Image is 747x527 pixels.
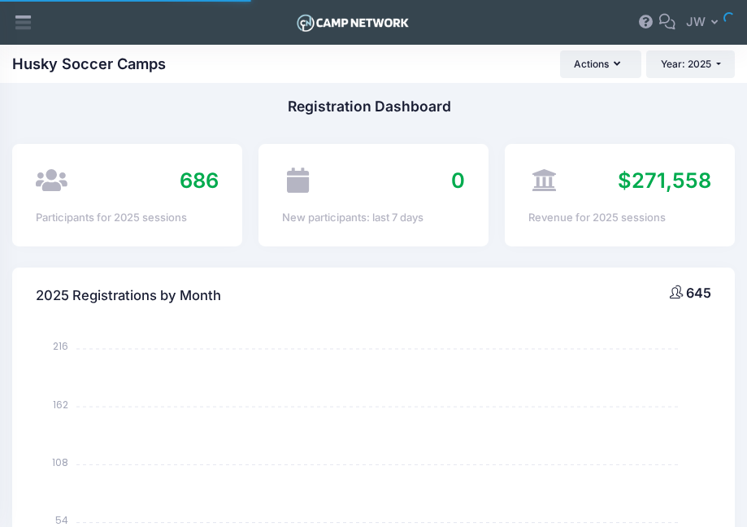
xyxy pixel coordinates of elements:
button: JW [675,4,735,41]
span: 645 [686,285,711,301]
span: Year: 2025 [661,58,711,70]
span: 686 [180,168,219,193]
span: $271,558 [618,168,711,193]
div: Participants for 2025 sessions [36,210,219,226]
div: Revenue for 2025 sessions [528,210,711,226]
tspan: 162 [53,398,68,412]
tspan: 54 [55,513,68,527]
h4: 2025 Registrations by Month [36,273,221,320]
h1: Registration Dashboard [288,98,451,115]
span: 0 [451,168,465,193]
tspan: 108 [52,455,68,469]
img: Logo [294,11,410,35]
div: New participants: last 7 days [282,210,465,226]
tspan: 216 [53,340,68,354]
div: Show aside menu [7,4,40,41]
h1: Husky Soccer Camps [12,55,166,73]
button: Actions [560,50,641,78]
span: JW [686,13,706,31]
button: Year: 2025 [646,50,735,78]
